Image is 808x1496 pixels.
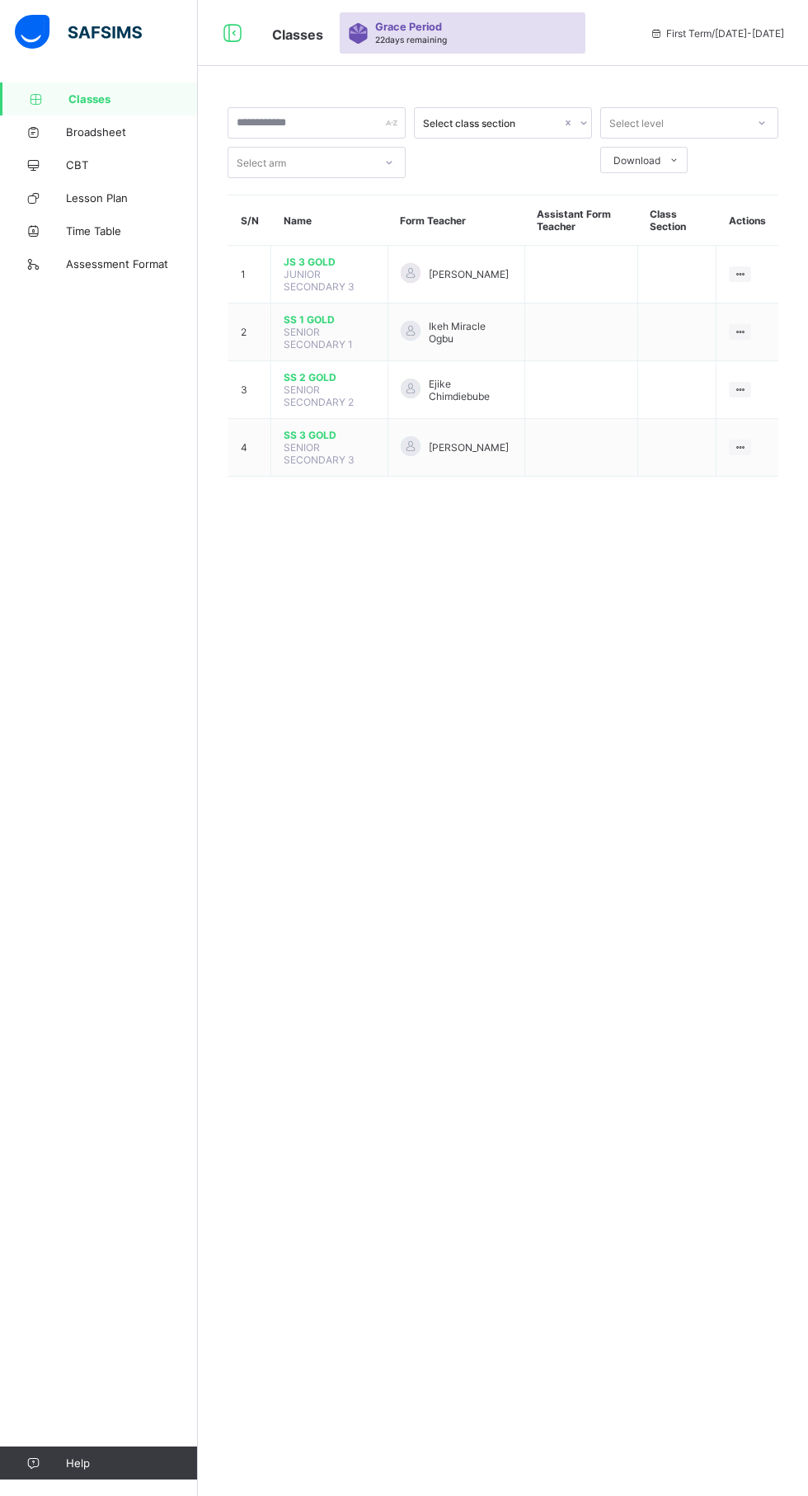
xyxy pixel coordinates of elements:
[609,107,664,139] div: Select level
[284,383,354,408] span: SENIOR SECONDARY 2
[388,195,524,246] th: Form Teacher
[716,195,778,246] th: Actions
[284,429,375,441] span: SS 3 GOLD
[66,257,198,271] span: Assessment Format
[228,246,271,303] td: 1
[423,117,561,129] div: Select class section
[237,147,286,178] div: Select arm
[228,195,271,246] th: S/N
[429,268,509,280] span: [PERSON_NAME]
[228,361,271,419] td: 3
[375,35,447,45] span: 22 days remaining
[429,441,509,454] span: [PERSON_NAME]
[524,195,637,246] th: Assistant Form Teacher
[284,371,375,383] span: SS 2 GOLD
[271,195,388,246] th: Name
[429,320,512,345] span: Ikeh Miracle Ogbu
[284,441,355,466] span: SENIOR SECONDARY 3
[613,154,660,167] span: Download
[284,256,375,268] span: JS 3 GOLD
[66,1456,197,1470] span: Help
[15,15,142,49] img: safsims
[284,326,353,350] span: SENIOR SECONDARY 1
[348,23,369,44] img: sticker-purple.71386a28dfed39d6af7621340158ba97.svg
[429,378,512,402] span: Ejike Chimdiebube
[68,92,198,106] span: Classes
[375,21,442,33] span: Grace Period
[228,419,271,477] td: 4
[66,125,198,139] span: Broadsheet
[272,26,323,43] span: Classes
[284,313,375,326] span: SS 1 GOLD
[284,268,355,293] span: JUNIOR SECONDARY 3
[66,158,198,172] span: CBT
[66,224,198,238] span: Time Table
[66,191,198,205] span: Lesson Plan
[228,303,271,361] td: 2
[637,195,716,246] th: Class Section
[650,27,784,40] span: session/term information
